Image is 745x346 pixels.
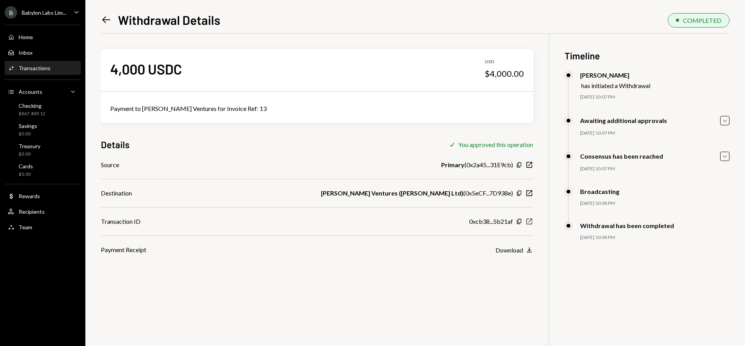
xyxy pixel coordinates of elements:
[469,217,513,226] div: 0xcb38...5b21af
[321,189,513,198] div: ( 0x5eCF...7D938e )
[101,217,140,226] div: Transaction ID
[580,222,674,229] div: Withdrawal has been completed
[581,82,650,89] div: has initiated a Withdrawal
[683,17,721,24] div: COMPLETED
[19,163,33,170] div: Cards
[565,49,729,62] h3: Timeline
[118,12,220,28] h1: Withdrawal Details
[580,71,650,79] div: [PERSON_NAME]
[441,160,513,170] div: ( 0x2a45...31E9cb )
[101,160,119,170] div: Source
[19,88,42,95] div: Accounts
[321,189,463,198] b: [PERSON_NAME] Ventures ([PERSON_NAME] Ltd)
[5,61,81,75] a: Transactions
[580,234,729,241] div: [DATE] 10:08 PM
[19,65,50,71] div: Transactions
[19,151,40,157] div: $0.00
[580,200,729,207] div: [DATE] 10:08 PM
[5,140,81,159] a: Treasury$0.00
[5,189,81,203] a: Rewards
[580,188,619,195] div: Broadcasting
[19,111,45,117] div: $867,409.12
[485,68,524,79] div: $4,000.00
[5,6,17,19] div: B
[19,224,32,230] div: Team
[110,60,182,78] div: 4,000 USDC
[19,193,40,199] div: Rewards
[19,208,45,215] div: Recipients
[580,94,729,100] div: [DATE] 10:07 PM
[19,49,33,56] div: Inbox
[580,117,667,124] div: Awaiting additional approvals
[19,171,33,178] div: $0.00
[458,141,533,148] div: You approved this operation
[19,102,45,109] div: Checking
[19,34,33,40] div: Home
[5,30,81,44] a: Home
[580,166,729,172] div: [DATE] 10:07 PM
[110,104,524,113] div: Payment to [PERSON_NAME] Ventures for Invoice Ref: 13
[19,123,37,129] div: Savings
[5,161,81,179] a: Cards$0.00
[19,143,40,149] div: Treasury
[22,9,66,16] div: Babylon Labs Lim...
[496,246,523,254] div: Download
[5,204,81,218] a: Recipients
[580,152,663,160] div: Consensus has been reached
[496,246,533,254] button: Download
[101,245,146,254] div: Payment Receipt
[5,85,81,99] a: Accounts
[5,45,81,59] a: Inbox
[5,120,81,139] a: Savings$0.00
[485,59,524,65] div: USD
[5,100,81,119] a: Checking$867,409.12
[441,160,464,170] b: Primary
[19,131,37,137] div: $0.00
[101,138,130,151] h3: Details
[5,220,81,234] a: Team
[580,130,729,137] div: [DATE] 10:07 PM
[101,189,132,198] div: Destination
